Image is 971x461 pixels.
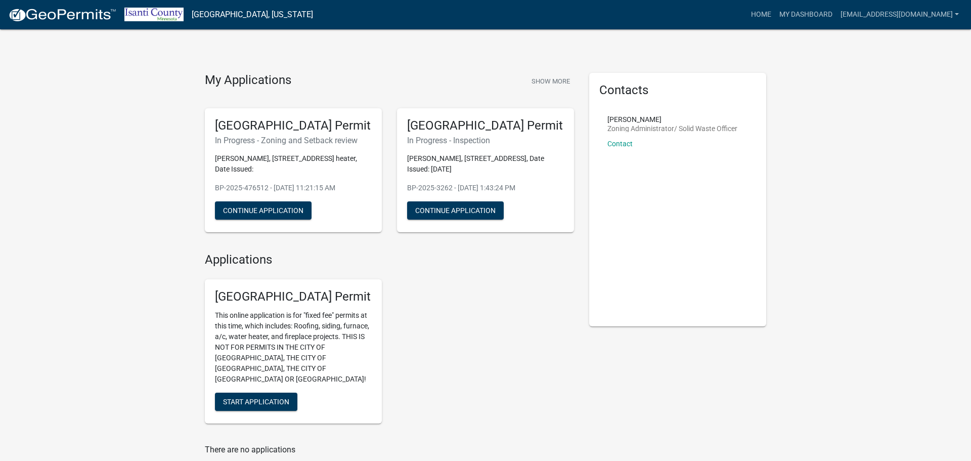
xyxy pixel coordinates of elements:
button: Start Application [215,393,297,411]
p: BP-2025-476512 - [DATE] 11:21:15 AM [215,183,372,193]
h5: [GEOGRAPHIC_DATA] Permit [215,118,372,133]
img: Isanti County, Minnesota [124,8,184,21]
h5: [GEOGRAPHIC_DATA] Permit [215,289,372,304]
p: [PERSON_NAME], [STREET_ADDRESS] heater, Date Issued: [215,153,372,175]
a: [GEOGRAPHIC_DATA], [US_STATE] [192,6,313,23]
p: [PERSON_NAME], [STREET_ADDRESS], Date Issued: [DATE] [407,153,564,175]
h4: Applications [205,253,574,267]
h6: In Progress - Inspection [407,136,564,145]
wm-workflow-list-section: Applications [205,253,574,432]
p: This online application is for "fixed fee" permits at this time, which includes: Roofing, siding,... [215,310,372,385]
a: My Dashboard [775,5,836,24]
p: Zoning Administrator/ Solid Waste Officer [607,125,737,132]
p: BP-2025-3262 - [DATE] 1:43:24 PM [407,183,564,193]
h6: In Progress - Zoning and Setback review [215,136,372,145]
a: Home [747,5,775,24]
button: Continue Application [407,201,504,220]
a: Contact [607,140,633,148]
a: [EMAIL_ADDRESS][DOMAIN_NAME] [836,5,963,24]
button: Show More [527,73,574,90]
p: [PERSON_NAME] [607,116,737,123]
button: Continue Application [215,201,312,220]
h5: Contacts [599,83,756,98]
h5: [GEOGRAPHIC_DATA] Permit [407,118,564,133]
p: There are no applications [205,444,574,456]
span: Start Application [223,398,289,406]
h4: My Applications [205,73,291,88]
